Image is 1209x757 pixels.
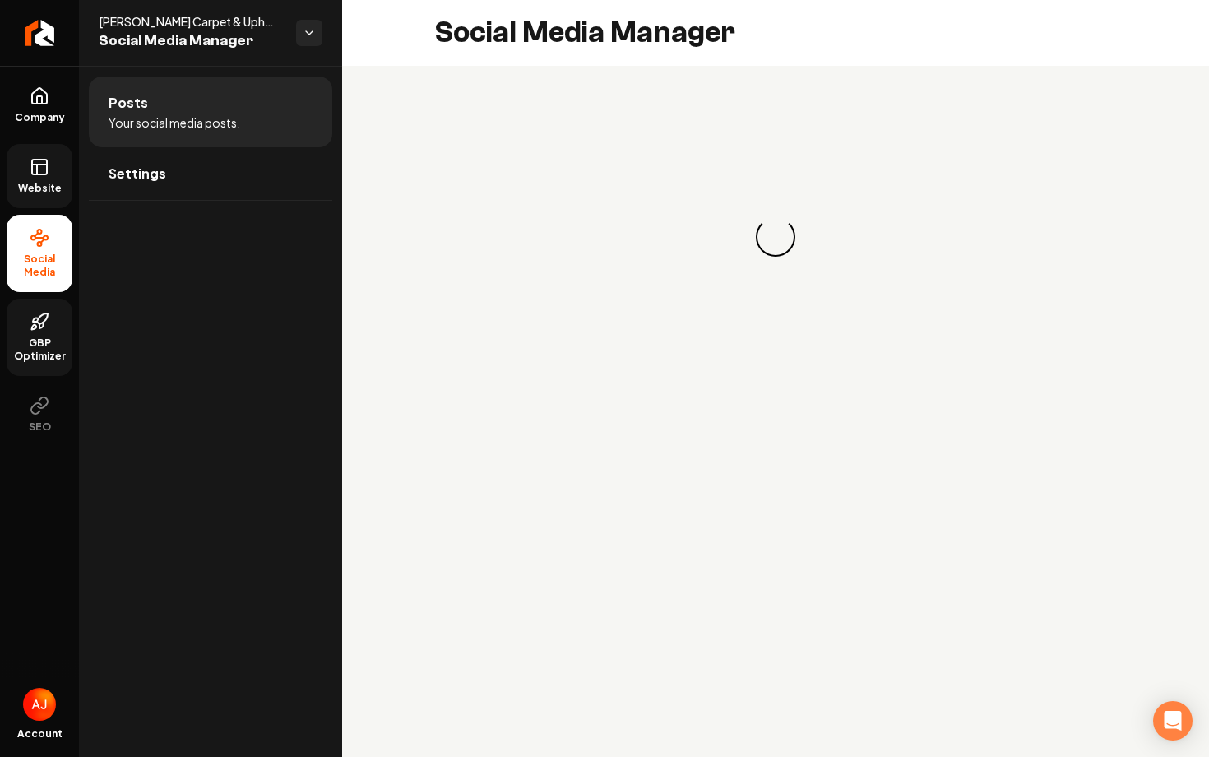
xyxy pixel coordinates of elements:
span: Social Media Manager [99,30,283,53]
div: Open Intercom Messenger [1153,701,1193,741]
span: Your social media posts. [109,114,240,131]
a: GBP Optimizer [7,299,72,376]
a: Website [7,144,72,208]
span: Social Media [7,253,72,279]
span: SEO [22,420,58,434]
button: Open user button [23,688,56,721]
button: SEO [7,383,72,447]
span: Settings [109,164,166,183]
span: Posts [109,93,148,113]
a: Settings [89,147,332,200]
span: GBP Optimizer [7,337,72,363]
div: Loading [756,217,795,257]
span: [PERSON_NAME] Carpet & Upholstery Cleaning [99,13,283,30]
img: Austin Jellison [23,688,56,721]
img: Rebolt Logo [25,20,55,46]
a: Company [7,73,72,137]
span: Company [8,111,72,124]
h2: Social Media Manager [434,16,735,49]
span: Website [12,182,68,195]
span: Account [17,727,63,741]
